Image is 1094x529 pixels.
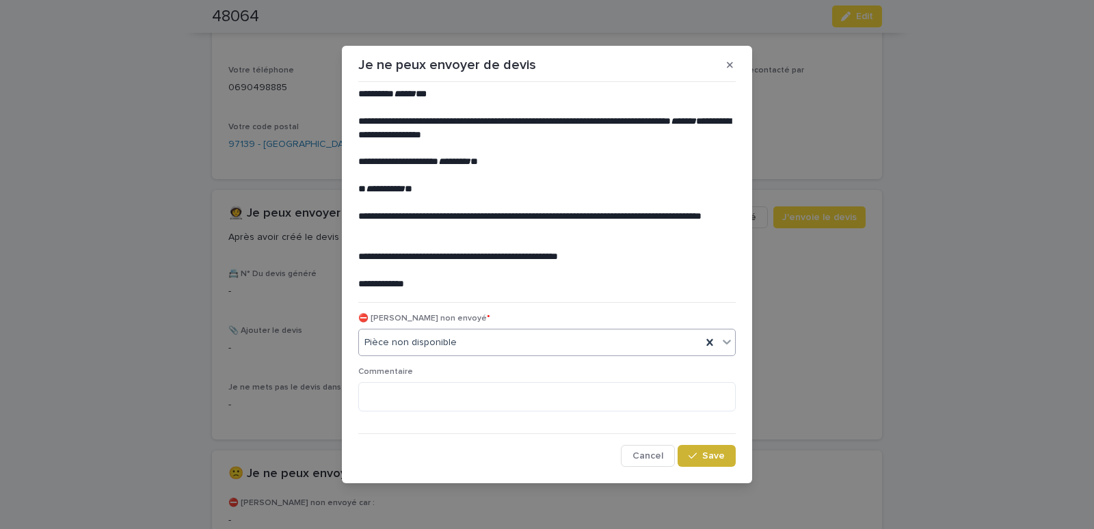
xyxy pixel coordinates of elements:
[678,445,736,467] button: Save
[621,445,675,467] button: Cancel
[364,336,457,350] span: Pièce non disponible
[358,57,536,73] p: Je ne peux envoyer de devis
[358,314,490,323] span: ⛔ [PERSON_NAME] non envoyé
[358,368,413,376] span: Commentaire
[632,451,663,461] span: Cancel
[702,451,725,461] span: Save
